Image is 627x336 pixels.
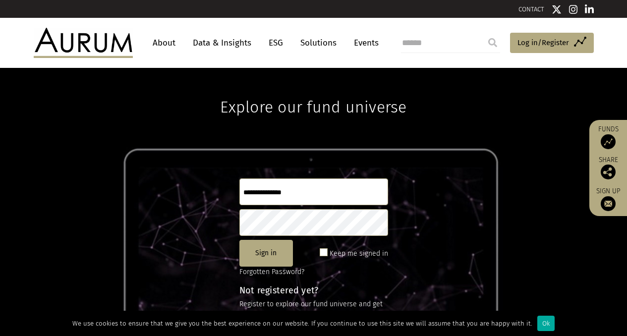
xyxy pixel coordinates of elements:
a: About [148,34,180,52]
h4: Not registered yet? [239,286,388,295]
a: Events [349,34,379,52]
img: Aurum [34,28,133,57]
img: Instagram icon [569,4,578,14]
a: Forgotten Password? [239,268,304,276]
button: Sign in [239,240,293,267]
a: CONTACT [518,5,544,13]
a: Data & Insights [188,34,256,52]
input: Submit [483,33,503,53]
a: Solutions [295,34,342,52]
div: Ok [537,316,555,331]
img: Twitter icon [552,4,562,14]
img: Access Funds [601,134,616,149]
a: Log in/Register [510,33,594,54]
label: Keep me signed in [330,248,388,260]
h1: Explore our fund universe [220,68,406,116]
p: Register to explore our fund universe and get access to: [239,299,388,321]
img: Sign up to our newsletter [601,196,616,211]
a: ESG [264,34,288,52]
a: Funds [594,125,622,149]
span: Log in/Register [517,37,569,49]
div: Share [594,157,622,179]
img: Linkedin icon [585,4,594,14]
img: Share this post [601,165,616,179]
a: Sign up [594,187,622,211]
